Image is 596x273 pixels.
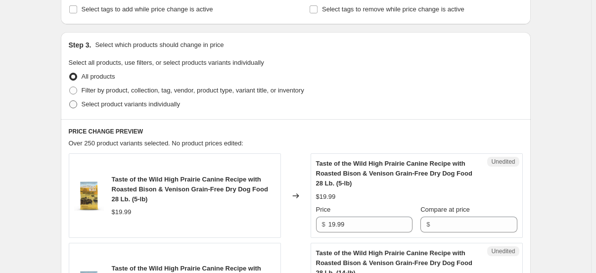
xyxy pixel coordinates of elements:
img: taste-of-the-wild-grain-free-dog-food-high-prairie-bison-1_80x.jpg [74,181,104,211]
h2: Step 3. [69,40,92,50]
span: Taste of the Wild High Prairie Canine Recipe with Roasted Bison & Venison Grain-Free Dry Dog Food... [316,160,472,187]
span: Select product variants individually [82,100,180,108]
div: $19.99 [112,207,132,217]
span: Select tags to add while price change is active [82,5,213,13]
span: Compare at price [420,206,470,213]
span: Price [316,206,331,213]
span: Unedited [491,158,515,166]
span: Filter by product, collection, tag, vendor, product type, variant title, or inventory [82,87,304,94]
span: Taste of the Wild High Prairie Canine Recipe with Roasted Bison & Venison Grain-Free Dry Dog Food... [112,176,268,203]
div: $19.99 [316,192,336,202]
span: Select tags to remove while price change is active [322,5,464,13]
span: All products [82,73,115,80]
span: Over 250 product variants selected. No product prices edited: [69,139,243,147]
span: Select all products, use filters, or select products variants individually [69,59,264,66]
span: Unedited [491,247,515,255]
h6: PRICE CHANGE PREVIEW [69,128,523,136]
span: $ [426,221,430,228]
p: Select which products should change in price [95,40,224,50]
span: $ [322,221,325,228]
